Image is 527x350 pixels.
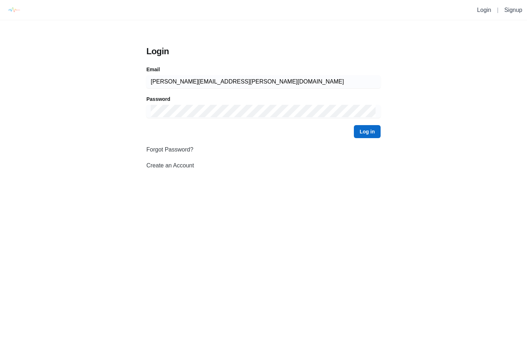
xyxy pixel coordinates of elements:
[494,6,501,14] li: |
[477,7,491,13] a: Login
[491,314,518,341] iframe: Drift Widget Chat Controller
[5,2,22,18] img: logo
[146,46,381,57] h3: Login
[504,7,522,13] a: Signup
[146,146,193,153] a: Forgot Password?
[146,162,194,168] a: Create an Account
[146,95,170,103] label: Password
[354,125,381,138] button: Log in
[146,66,160,73] label: Email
